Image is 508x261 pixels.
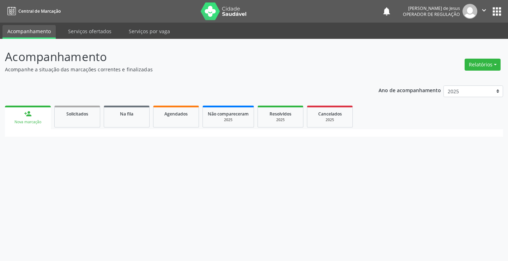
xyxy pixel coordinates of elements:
[5,48,353,66] p: Acompanhamento
[462,4,477,19] img: img
[124,25,175,37] a: Serviços por vaga
[24,110,32,118] div: person_add
[270,111,291,117] span: Resolvidos
[5,5,61,17] a: Central de Marcação
[403,11,460,17] span: Operador de regulação
[491,5,503,18] button: apps
[318,111,342,117] span: Cancelados
[5,66,353,73] p: Acompanhe a situação das marcações correntes e finalizadas
[465,59,501,71] button: Relatórios
[403,5,460,11] div: [PERSON_NAME] de Jesus
[208,117,249,123] div: 2025
[480,6,488,14] i: 
[312,117,347,123] div: 2025
[477,4,491,19] button: 
[18,8,61,14] span: Central de Marcação
[120,111,133,117] span: Na fila
[10,119,46,125] div: Nova marcação
[382,6,392,16] button: notifications
[263,117,298,123] div: 2025
[66,111,88,117] span: Solicitados
[379,85,441,94] p: Ano de acompanhamento
[164,111,188,117] span: Agendados
[2,25,56,39] a: Acompanhamento
[208,111,249,117] span: Não compareceram
[63,25,116,37] a: Serviços ofertados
